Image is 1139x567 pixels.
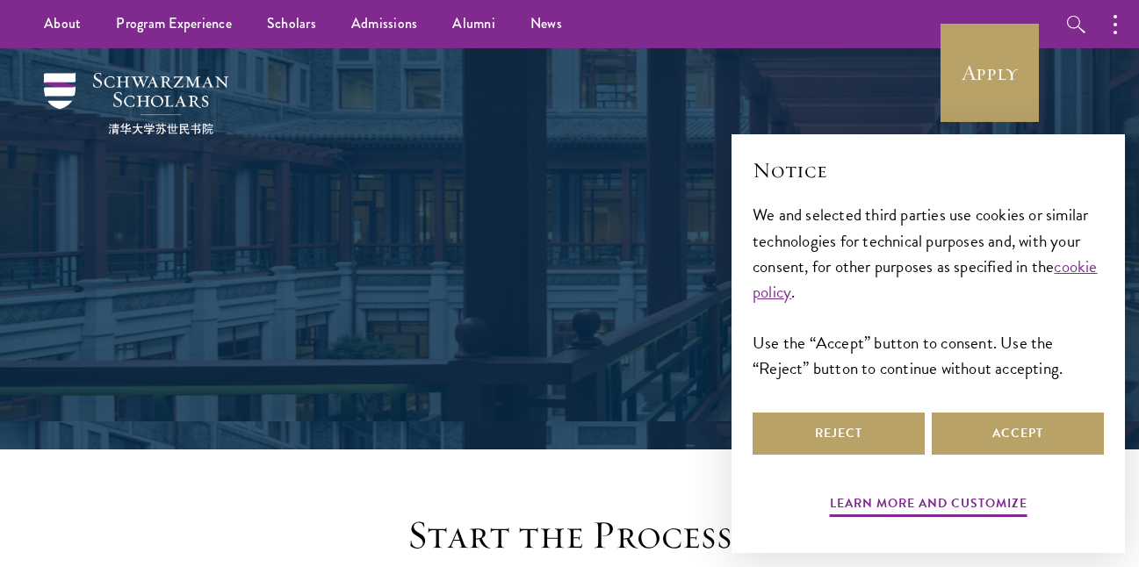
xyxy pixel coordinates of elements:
button: Accept [932,413,1104,455]
button: Learn more and customize [830,492,1027,520]
div: We and selected third parties use cookies or similar technologies for technical purposes and, wit... [753,202,1104,380]
img: Schwarzman Scholars [44,73,228,134]
h2: Start the Process [298,511,842,560]
h2: Notice [753,155,1104,185]
a: cookie policy [753,254,1098,305]
button: Reject [753,413,925,455]
a: Apply [941,24,1039,122]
